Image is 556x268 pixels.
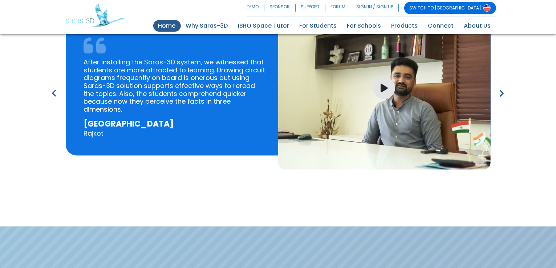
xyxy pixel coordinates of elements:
[495,94,509,103] span: Next
[48,94,61,103] span: Previous
[295,20,342,32] a: For Students
[233,20,295,32] a: ISRO Space Tutor
[423,20,459,32] a: Connect
[264,2,296,14] a: SPONSOR
[459,20,496,32] a: About Us
[66,4,125,27] img: Saras 3D
[325,2,351,14] a: FORUM
[48,87,61,100] i: keyboard_arrow_left
[342,20,386,32] a: For Schools
[351,2,399,14] a: SIGN IN / SIGN UP
[296,2,325,14] a: SUPPORT
[153,20,181,32] a: Home
[404,2,496,14] a: SWITCH TO [GEOGRAPHIC_DATA]
[483,4,491,12] img: Switch to USA
[84,119,265,129] h5: [GEOGRAPHIC_DATA]
[495,87,509,100] i: keyboard_arrow_right
[247,2,264,14] a: DEMO
[84,58,265,113] p: After installing the Saras-3D system, we witnessed that students are more attracted to learning. ...
[181,20,233,32] a: Why Saras-3D
[386,20,423,32] a: Products
[84,129,265,137] p: Rajkot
